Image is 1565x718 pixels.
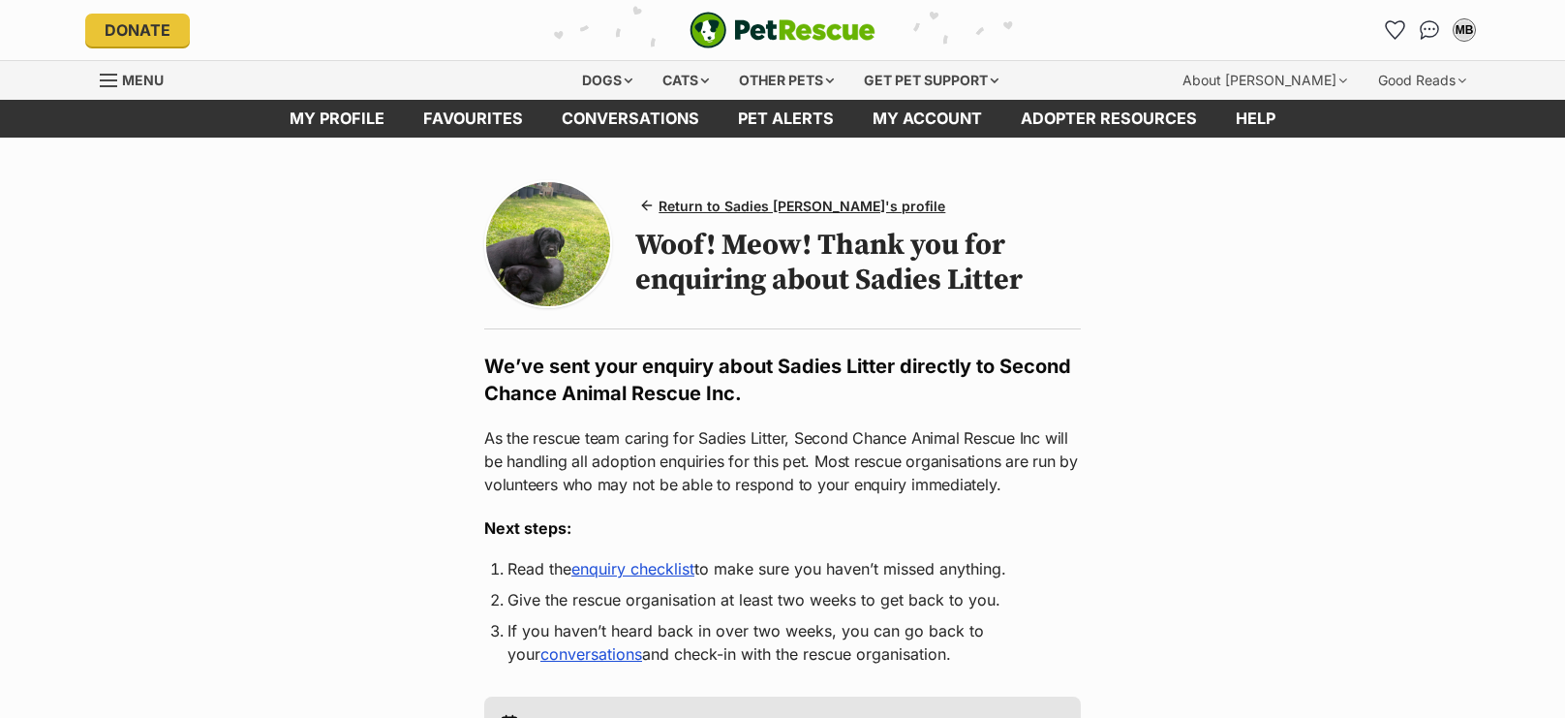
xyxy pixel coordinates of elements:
a: conversations [540,644,642,664]
a: Menu [100,61,177,96]
li: Read the to make sure you haven’t missed anything. [507,557,1058,580]
div: Dogs [568,61,646,100]
a: Donate [85,14,190,47]
p: As the rescue team caring for Sadies Litter, Second Chance Animal Rescue Inc will be handling all... [484,426,1081,496]
span: Return to Sadies [PERSON_NAME]'s profile [659,196,945,216]
a: Help [1216,100,1295,138]
a: Return to Sadies [PERSON_NAME]'s profile [635,192,953,220]
a: Favourites [1379,15,1410,46]
button: My account [1449,15,1480,46]
img: chat-41dd97257d64d25036548639549fe6c8038ab92f7586957e7f3b1b290dea8141.svg [1420,20,1440,40]
li: If you haven’t heard back in over two weeks, you can go back to your and check-in with the rescue... [507,619,1058,666]
h1: Woof! Meow! Thank you for enquiring about Sadies Litter [635,228,1081,297]
img: logo-e224e6f780fb5917bec1dbf3a21bbac754714ae5b6737aabdf751b685950b380.svg [690,12,875,48]
h2: We’ve sent your enquiry about Sadies Litter directly to Second Chance Animal Rescue Inc. [484,353,1081,407]
span: Menu [122,72,164,88]
a: Pet alerts [719,100,853,138]
div: Good Reads [1365,61,1480,100]
img: Photo of Sadies Litter [486,182,610,306]
h3: Next steps: [484,516,1081,540]
div: MB [1455,20,1474,40]
div: Cats [649,61,722,100]
div: About [PERSON_NAME] [1169,61,1361,100]
div: Other pets [725,61,847,100]
a: Favourites [404,100,542,138]
div: Get pet support [850,61,1012,100]
li: Give the rescue organisation at least two weeks to get back to you. [507,588,1058,611]
a: Conversations [1414,15,1445,46]
a: My account [853,100,1001,138]
a: My profile [270,100,404,138]
a: conversations [542,100,719,138]
ul: Account quick links [1379,15,1480,46]
a: enquiry checklist [571,559,694,578]
a: Adopter resources [1001,100,1216,138]
a: PetRescue [690,12,875,48]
